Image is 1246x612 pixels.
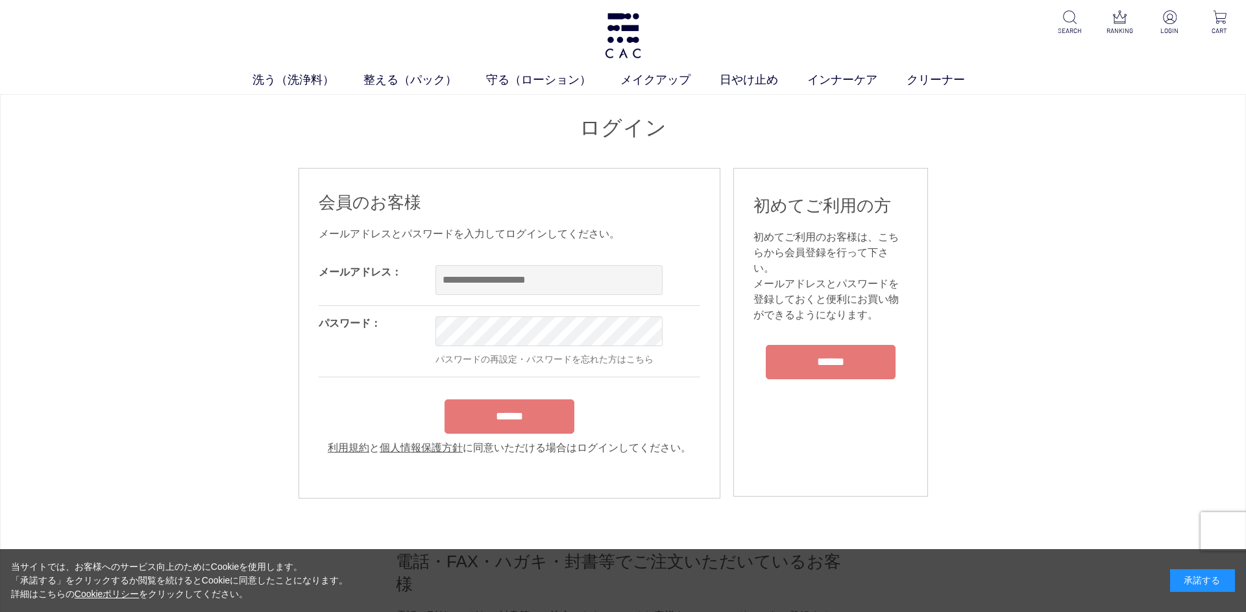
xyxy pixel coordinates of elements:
a: 洗う（洗浄料） [252,71,363,89]
a: クリーナー [907,71,994,89]
div: 承諾する [1170,569,1235,592]
a: パスワードの再設定・パスワードを忘れた方はこちら [435,354,654,364]
p: SEARCH [1054,26,1086,36]
p: LOGIN [1154,26,1186,36]
a: LOGIN [1154,10,1186,36]
label: メールアドレス： [319,266,402,277]
span: 会員のお客様 [319,193,421,212]
div: 初めてご利用のお客様は、こちらから会員登録を行って下さい。 メールアドレスとパスワードを登録しておくと便利にお買い物ができるようになります。 [753,230,908,323]
a: SEARCH [1054,10,1086,36]
span: 初めてご利用の方 [753,196,891,215]
div: と に同意いただける場合はログインしてください。 [319,440,700,456]
a: 守る（ローション） [486,71,620,89]
a: 整える（パック） [363,71,486,89]
h1: ログイン [299,114,947,142]
label: パスワード： [319,318,381,329]
a: 利用規約 [328,442,369,453]
a: 個人情報保護方針 [380,442,463,453]
a: インナーケア [807,71,907,89]
img: logo [603,13,642,58]
a: CART [1204,10,1236,36]
a: メイクアップ [620,71,720,89]
div: 当サイトでは、お客様へのサービス向上のためにCookieを使用します。 「承諾する」をクリックするか閲覧を続けるとCookieに同意したことになります。 詳細はこちらの をクリックしてください。 [11,560,348,601]
a: Cookieポリシー [75,589,140,599]
div: メールアドレスとパスワードを入力してログインしてください。 [319,226,700,242]
a: RANKING [1104,10,1136,36]
p: CART [1204,26,1236,36]
a: 日やけ止め [720,71,807,89]
p: RANKING [1104,26,1136,36]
